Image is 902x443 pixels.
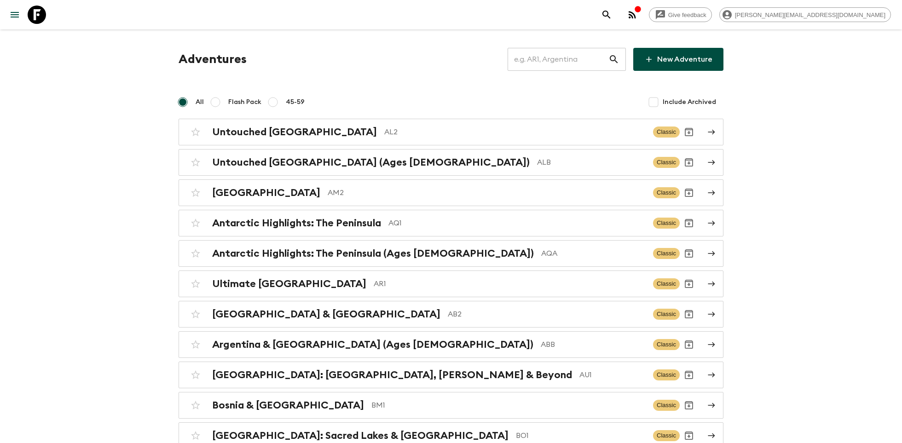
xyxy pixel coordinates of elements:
[680,335,698,354] button: Archive
[680,275,698,293] button: Archive
[212,430,509,442] h2: [GEOGRAPHIC_DATA]: Sacred Lakes & [GEOGRAPHIC_DATA]
[212,247,534,259] h2: Antarctic Highlights: The Peninsula (Ages [DEMOGRAPHIC_DATA])
[663,12,711,18] span: Give feedback
[653,187,680,198] span: Classic
[680,123,698,141] button: Archive
[597,6,616,24] button: search adventures
[179,301,723,328] a: [GEOGRAPHIC_DATA] & [GEOGRAPHIC_DATA]AB2ClassicArchive
[228,98,261,107] span: Flash Pack
[680,153,698,172] button: Archive
[653,339,680,350] span: Classic
[649,7,712,22] a: Give feedback
[653,430,680,441] span: Classic
[374,278,646,289] p: AR1
[680,214,698,232] button: Archive
[179,392,723,419] a: Bosnia & [GEOGRAPHIC_DATA]BM1ClassicArchive
[212,126,377,138] h2: Untouched [GEOGRAPHIC_DATA]
[730,12,890,18] span: [PERSON_NAME][EMAIL_ADDRESS][DOMAIN_NAME]
[179,210,723,236] a: Antarctic Highlights: The PeninsulaAQ1ClassicArchive
[212,217,381,229] h2: Antarctic Highlights: The Peninsula
[653,369,680,380] span: Classic
[179,119,723,145] a: Untouched [GEOGRAPHIC_DATA]AL2ClassicArchive
[537,157,646,168] p: ALB
[719,7,891,22] div: [PERSON_NAME][EMAIL_ADDRESS][DOMAIN_NAME]
[680,366,698,384] button: Archive
[448,309,646,320] p: AB2
[6,6,24,24] button: menu
[371,400,646,411] p: BM1
[653,127,680,138] span: Classic
[653,400,680,411] span: Classic
[328,187,646,198] p: AM2
[663,98,716,107] span: Include Archived
[179,362,723,388] a: [GEOGRAPHIC_DATA]: [GEOGRAPHIC_DATA], [PERSON_NAME] & BeyondAU1ClassicArchive
[680,184,698,202] button: Archive
[508,46,608,72] input: e.g. AR1, Argentina
[179,331,723,358] a: Argentina & [GEOGRAPHIC_DATA] (Ages [DEMOGRAPHIC_DATA])ABBClassicArchive
[541,248,646,259] p: AQA
[179,270,723,297] a: Ultimate [GEOGRAPHIC_DATA]AR1ClassicArchive
[680,244,698,263] button: Archive
[653,278,680,289] span: Classic
[680,396,698,414] button: Archive
[516,430,646,441] p: BO1
[212,369,572,381] h2: [GEOGRAPHIC_DATA]: [GEOGRAPHIC_DATA], [PERSON_NAME] & Beyond
[179,50,247,69] h1: Adventures
[179,179,723,206] a: [GEOGRAPHIC_DATA]AM2ClassicArchive
[579,369,646,380] p: AU1
[179,149,723,176] a: Untouched [GEOGRAPHIC_DATA] (Ages [DEMOGRAPHIC_DATA])ALBClassicArchive
[212,187,320,199] h2: [GEOGRAPHIC_DATA]
[212,308,440,320] h2: [GEOGRAPHIC_DATA] & [GEOGRAPHIC_DATA]
[179,240,723,267] a: Antarctic Highlights: The Peninsula (Ages [DEMOGRAPHIC_DATA])AQAClassicArchive
[212,278,366,290] h2: Ultimate [GEOGRAPHIC_DATA]
[653,157,680,168] span: Classic
[541,339,646,350] p: ABB
[388,218,646,229] p: AQ1
[196,98,204,107] span: All
[653,248,680,259] span: Classic
[633,48,723,71] a: New Adventure
[384,127,646,138] p: AL2
[212,399,364,411] h2: Bosnia & [GEOGRAPHIC_DATA]
[680,305,698,323] button: Archive
[212,339,533,351] h2: Argentina & [GEOGRAPHIC_DATA] (Ages [DEMOGRAPHIC_DATA])
[286,98,305,107] span: 45-59
[653,218,680,229] span: Classic
[212,156,530,168] h2: Untouched [GEOGRAPHIC_DATA] (Ages [DEMOGRAPHIC_DATA])
[653,309,680,320] span: Classic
